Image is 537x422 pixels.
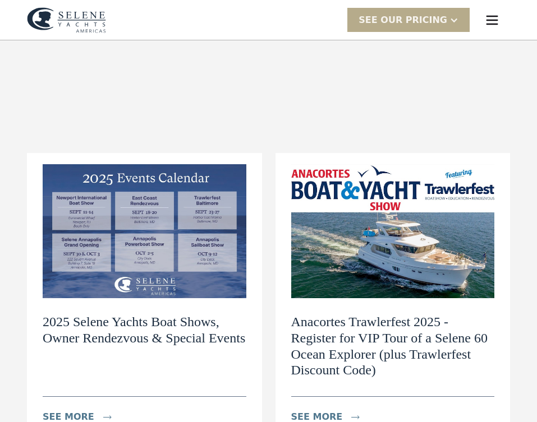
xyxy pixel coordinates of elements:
div: SEE Our Pricing [347,8,470,32]
h2: Anacortes Trawlerfest 2025 - Register for VIP Tour of a Selene 60 Ocean Explorer (plus Trawlerfes... [291,314,495,378]
h2: 2025 Selene Yachts Boat Shows, Owner Rendezvous & Special Events [43,314,246,346]
img: icon [351,415,360,419]
img: logo [27,7,106,33]
img: icon [103,415,112,419]
a: home [27,7,106,33]
div: menu [474,2,510,38]
div: SEE Our Pricing [359,13,447,27]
